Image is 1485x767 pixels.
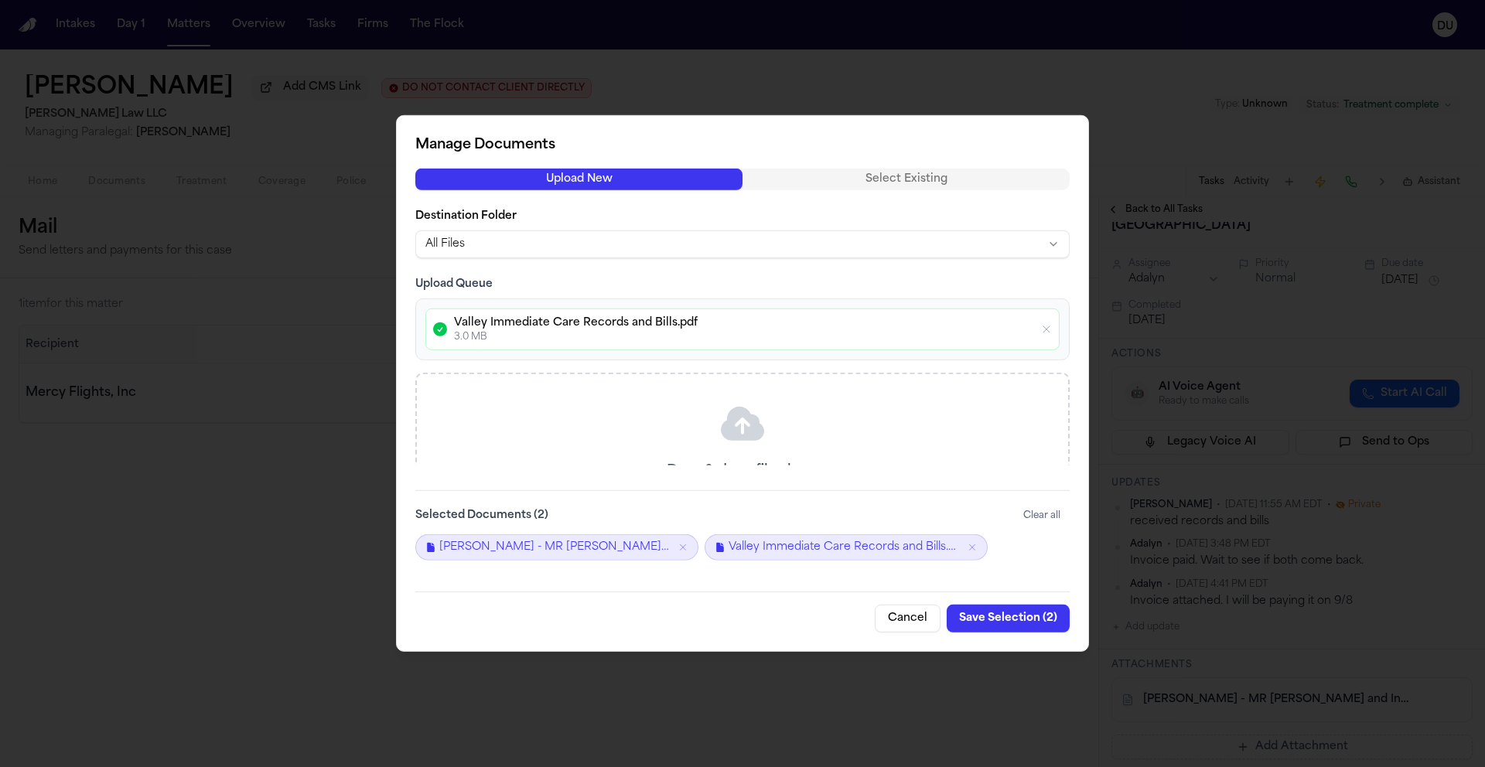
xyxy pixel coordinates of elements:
[729,540,961,555] span: Valley Immediate Care Records and Bills.pdf
[967,542,978,553] button: Remove Valley Immediate Care Records and Bills.pdf
[415,508,548,523] label: Selected Documents ( 2 )
[415,169,742,190] button: Upload New
[875,605,940,632] button: Cancel
[454,331,1034,343] p: 3.0 MB
[415,135,1070,156] h2: Manage Documents
[415,277,1070,292] h3: Upload Queue
[742,169,1070,190] button: Select Existing
[439,540,671,555] span: [PERSON_NAME] - MR [PERSON_NAME] and Invoice from Valley Immediate Care - [DATE]
[678,542,688,553] button: Remove N. Ptacek - MR Request and Invoice from Valley Immediate Care - 7.25.25
[415,209,1070,224] label: Destination Folder
[454,315,1034,331] p: Valley Immediate Care Records and Bills.pdf
[667,461,819,482] p: Drag & drop files here
[947,605,1070,632] button: Save Selection (2)
[1014,503,1070,528] button: Clear all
